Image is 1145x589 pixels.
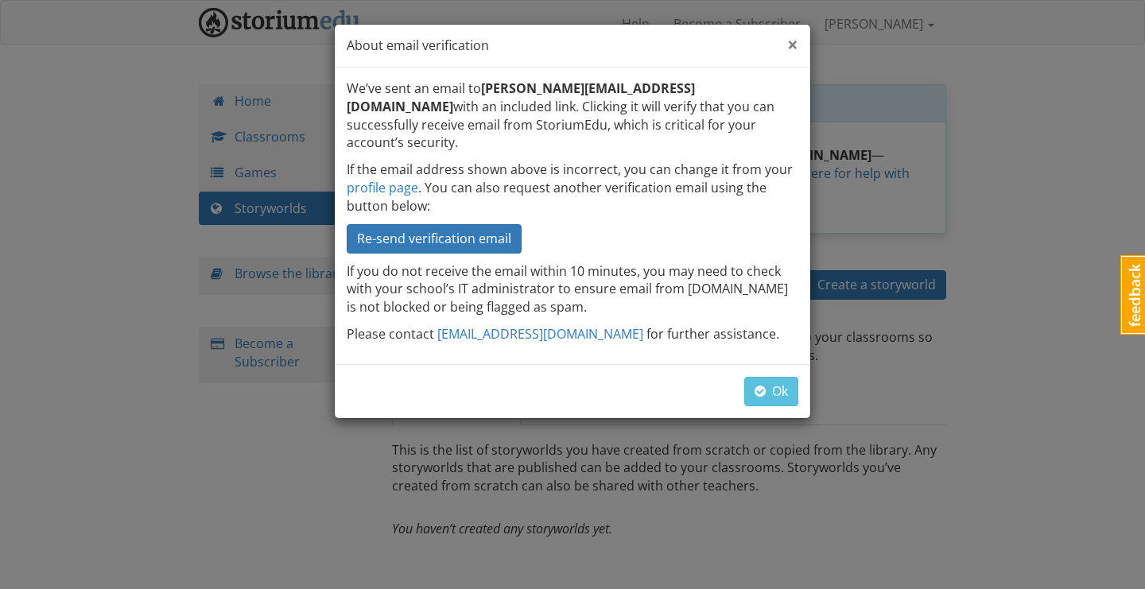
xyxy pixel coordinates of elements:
[787,31,798,57] span: ×
[347,325,798,343] p: Please contact for further assistance.
[755,382,788,400] span: Ok
[347,79,798,152] p: We’ve sent an email to with an included link. Clicking it will verify that you can successfully r...
[347,79,695,115] strong: [PERSON_NAME][EMAIL_ADDRESS][DOMAIN_NAME]
[347,224,522,254] button: Re-send verification email
[347,262,798,317] p: If you do not receive the email within 10 minutes, you may need to check with your school’s IT ad...
[347,179,418,196] a: profile page
[437,325,643,343] a: [EMAIL_ADDRESS][DOMAIN_NAME]
[744,377,798,406] button: Ok
[335,25,810,68] div: About email verification
[347,161,798,215] p: If the email address shown above is incorrect, you can change it from your . You can also request...
[357,230,511,247] span: Re-send verification email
